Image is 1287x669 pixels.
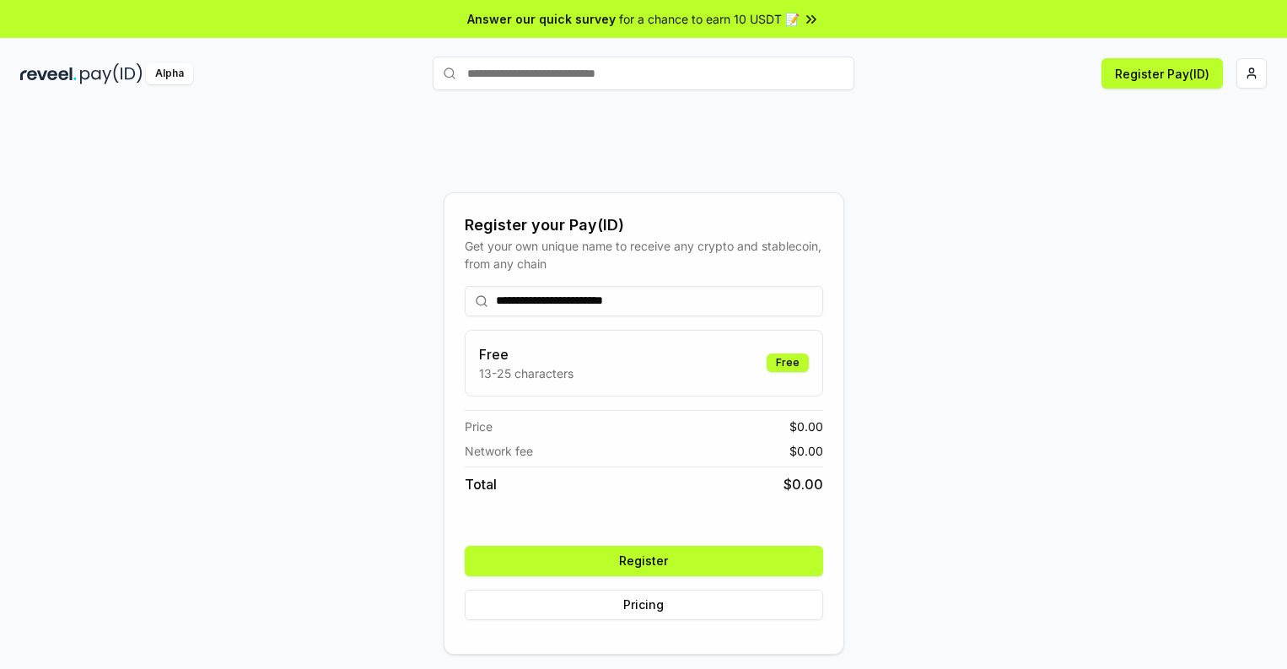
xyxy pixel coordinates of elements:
[465,474,497,494] span: Total
[20,63,77,84] img: reveel_dark
[465,213,823,237] div: Register your Pay(ID)
[465,442,533,460] span: Network fee
[789,442,823,460] span: $ 0.00
[146,63,193,84] div: Alpha
[465,418,493,435] span: Price
[1101,58,1223,89] button: Register Pay(ID)
[467,10,616,28] span: Answer our quick survey
[80,63,143,84] img: pay_id
[465,546,823,576] button: Register
[479,344,573,364] h3: Free
[784,474,823,494] span: $ 0.00
[479,364,573,382] p: 13-25 characters
[789,418,823,435] span: $ 0.00
[767,353,809,372] div: Free
[465,590,823,620] button: Pricing
[465,237,823,272] div: Get your own unique name to receive any crypto and stablecoin, from any chain
[619,10,800,28] span: for a chance to earn 10 USDT 📝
